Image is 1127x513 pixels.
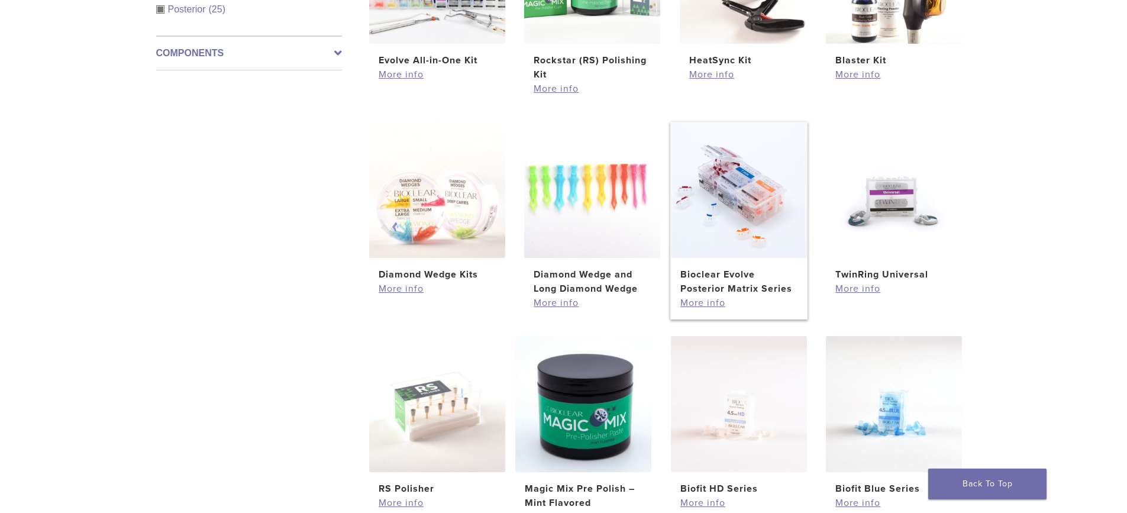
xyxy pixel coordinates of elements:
a: Biofit HD SeriesBiofit HD Series [670,336,808,496]
label: Components [156,46,342,60]
a: More info [835,496,952,510]
a: Diamond Wedge and Long Diamond WedgeDiamond Wedge and Long Diamond Wedge [524,122,661,296]
a: More info [835,282,952,296]
a: More info [379,282,496,296]
a: More info [835,67,952,82]
img: TwinRing Universal [826,122,962,258]
img: Biofit HD Series [671,336,807,472]
img: Bioclear Evolve Posterior Matrix Series [671,122,807,258]
img: Magic Mix Pre Polish - Mint Flavored [515,336,651,472]
a: More info [680,296,797,310]
img: RS Polisher [369,336,505,472]
a: Magic Mix Pre Polish - Mint FlavoredMagic Mix Pre Polish – Mint Flavored [515,336,653,510]
img: Diamond Wedge and Long Diamond Wedge [524,122,660,258]
h2: Magic Mix Pre Polish – Mint Flavored [525,482,642,510]
h2: Evolve All-in-One Kit [379,53,496,67]
h2: Rockstar (RS) Polishing Kit [534,53,651,82]
h2: Diamond Wedge and Long Diamond Wedge [534,267,651,296]
h2: HeatSync Kit [689,53,806,67]
h2: Diamond Wedge Kits [379,267,496,282]
a: Diamond Wedge KitsDiamond Wedge Kits [369,122,506,282]
h2: TwinRing Universal [835,267,952,282]
a: TwinRing UniversalTwinRing Universal [825,122,963,282]
a: More info [689,67,806,82]
img: Diamond Wedge Kits [369,122,505,258]
a: More info [534,296,651,310]
h2: Blaster Kit [835,53,952,67]
a: More info [379,67,496,82]
a: More info [680,496,797,510]
a: More info [379,496,496,510]
a: Bioclear Evolve Posterior Matrix SeriesBioclear Evolve Posterior Matrix Series [670,122,808,296]
h2: Biofit Blue Series [835,482,952,496]
h2: Bioclear Evolve Posterior Matrix Series [680,267,797,296]
span: Posterior [168,4,209,14]
span: (25) [209,4,225,14]
h2: Biofit HD Series [680,482,797,496]
a: More info [534,82,651,96]
a: Biofit Blue SeriesBiofit Blue Series [825,336,963,496]
h2: RS Polisher [379,482,496,496]
img: Biofit Blue Series [826,336,962,472]
a: Back To Top [928,469,1047,499]
a: RS PolisherRS Polisher [369,336,506,496]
